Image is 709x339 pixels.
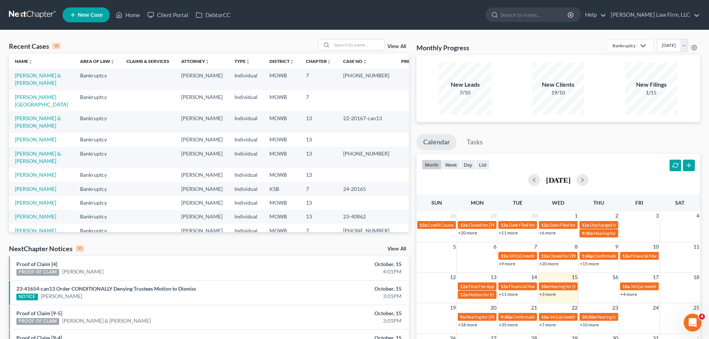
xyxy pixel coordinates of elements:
span: 17 [652,273,660,282]
i: unfold_more [363,60,367,64]
button: week [442,160,460,170]
td: [PHONE_NUMBER] [337,68,395,90]
div: 3:01PM [278,317,402,324]
a: Proof of Claim [4] [16,261,57,267]
a: [PERSON_NAME] & [PERSON_NAME] [15,150,61,164]
a: [PERSON_NAME] [15,136,56,143]
td: Bankruptcy [74,196,121,210]
span: 10a [541,284,549,289]
a: [PERSON_NAME] [15,199,56,206]
span: Closed for [PERSON_NAME] & [PERSON_NAME] [468,222,563,228]
a: +6 more [539,230,556,236]
span: 10:30a [582,314,595,320]
i: unfold_more [246,60,250,64]
td: Individual [229,90,264,111]
span: 12a [541,253,549,259]
span: 12a [501,253,508,259]
span: Confirmation hearing for Apple Central KC [594,253,677,259]
i: unfold_more [110,60,115,64]
span: 12a [419,222,427,228]
span: 11 [693,242,700,251]
td: [PERSON_NAME] [175,168,229,182]
span: 10 [652,242,660,251]
div: New Filings [625,80,677,89]
span: 23 [611,303,619,312]
span: 1:46p [582,253,593,259]
td: Individual [229,111,264,132]
a: Nameunfold_more [15,58,33,64]
a: Case Nounfold_more [343,58,367,64]
span: 12a [582,222,589,228]
span: 341(a) meeting for [PERSON_NAME] [509,253,581,259]
div: October, 15 [278,310,402,317]
td: [PERSON_NAME] [175,68,229,90]
a: [PERSON_NAME] [15,213,56,220]
td: Bankruptcy [74,224,121,237]
div: October, 15 [278,260,402,268]
span: 14 [530,273,538,282]
a: Chapterunfold_more [306,58,331,64]
i: unfold_more [327,60,331,64]
a: +35 more [499,322,518,327]
span: 12a [501,284,508,289]
td: Individual [229,182,264,196]
td: 13 [300,111,337,132]
span: 4 [696,211,700,220]
h3: Monthly Progress [416,43,469,52]
span: 4 [699,314,705,320]
div: 15 [52,43,61,49]
a: Attorneyunfold_more [181,58,210,64]
span: 5 [452,242,457,251]
span: 10a [541,314,549,320]
td: Bankruptcy [74,210,121,224]
div: 4:01PM [278,268,402,275]
td: 7 [300,68,337,90]
td: [PERSON_NAME] [175,196,229,210]
td: 13 [300,210,337,224]
td: Bankruptcy [74,111,121,132]
i: unfold_more [205,60,210,64]
span: 12a [622,253,630,259]
td: [PERSON_NAME] [175,210,229,224]
td: [PERSON_NAME] [175,90,229,111]
a: Prefixunfold_more [401,58,422,64]
td: MOWB [264,90,300,111]
span: 7 [533,242,538,251]
span: 12 [449,273,457,282]
a: 23-41654-can13 Order CONDITIONALLY Denying Trustees Motion to Dismiss [16,285,196,292]
span: Financial Management for [PERSON_NAME] [509,284,595,289]
div: NOTICE [16,294,38,300]
span: 9 [614,242,619,251]
td: Individual [229,224,264,237]
td: MOWB [264,133,300,147]
td: Bankruptcy [74,90,121,111]
span: Date Filed for [PERSON_NAME] [509,222,571,228]
span: 19 [449,303,457,312]
a: Typeunfold_more [234,58,250,64]
td: [PERSON_NAME] [175,224,229,237]
i: unfold_more [28,60,33,64]
a: +15 more [580,261,599,266]
a: Home [112,8,144,22]
span: Hearing for [PERSON_NAME] [594,230,652,236]
span: 341(a) meeting for [PERSON_NAME] & [PERSON_NAME] [549,314,661,320]
span: 10a [622,284,630,289]
a: +18 more [458,322,477,327]
td: Individual [229,196,264,210]
span: Fri [635,199,643,206]
input: Search by name... [501,8,569,22]
td: [PERSON_NAME] [175,133,229,147]
td: 7 [300,224,337,237]
td: Individual [229,68,264,90]
span: 12a [460,292,467,297]
span: 28 [449,211,457,220]
td: [PHONE_NUMBER] [337,147,395,168]
div: Bankruptcy [613,42,636,49]
td: MOWB [264,196,300,210]
span: 9a [460,314,465,320]
span: Sat [675,199,684,206]
span: Final Fee Application Filed for [PERSON_NAME] & [PERSON_NAME] [468,284,601,289]
td: 7 [300,90,337,111]
td: 13 [300,168,337,182]
div: October, 15 [278,285,402,292]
